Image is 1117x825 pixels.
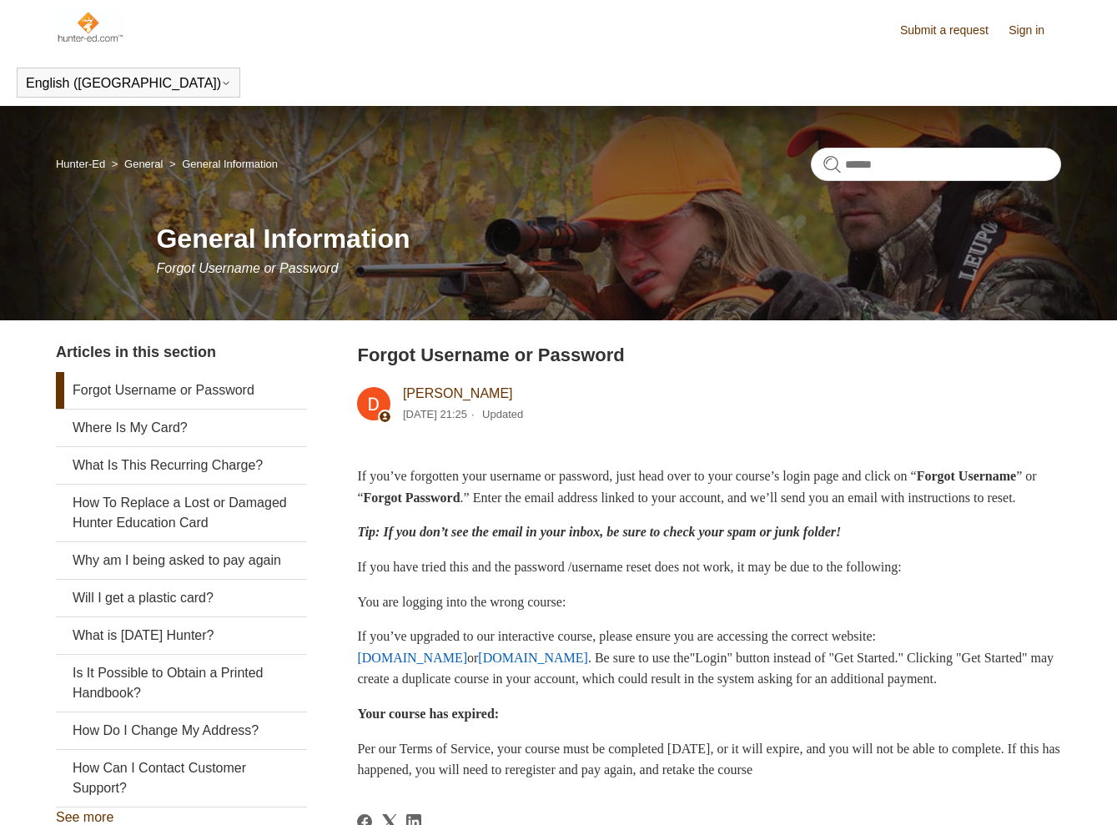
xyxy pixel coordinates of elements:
[56,158,108,170] li: Hunter-Ed
[357,738,1061,781] p: Per our Terms of Service, your course must be completed [DATE], or it will expire, and you will n...
[357,465,1061,508] p: If you’ve forgotten your username or password, just head over to your course’s login page and cli...
[56,372,307,409] a: Forgot Username or Password
[1030,771,1104,812] div: Live Chat
[357,651,467,665] a: [DOMAIN_NAME]
[1009,22,1061,39] a: Sign in
[26,76,231,91] button: English ([GEOGRAPHIC_DATA])
[56,344,216,360] span: Articles in this section
[56,542,307,579] a: Why am I being asked to pay again
[56,712,307,749] a: How Do I Change My Address?
[156,219,1061,259] h1: General Information
[56,655,307,712] a: Is It Possible to Obtain a Printed Handbook?
[108,158,166,170] li: General
[364,490,460,505] strong: Forgot Password
[811,148,1061,181] input: Search
[56,485,307,541] a: How To Replace a Lost or Damaged Hunter Education Card
[482,408,523,420] li: Updated
[56,750,307,807] a: How Can I Contact Customer Support?
[156,261,338,275] span: Forgot Username or Password
[56,10,123,43] img: Hunter-Ed Help Center home page
[56,158,105,170] a: Hunter-Ed
[900,22,1005,39] a: Submit a request
[357,591,1061,613] p: You are logging into the wrong course:
[357,626,1061,690] p: If you’ve upgraded to our interactive course, please ensure you are accessing the correct website...
[56,580,307,616] a: Will I get a plastic card?
[56,810,113,824] a: See more
[357,556,1061,578] p: If you have tried this and the password /username reset does not work, it may be due to the follo...
[357,707,499,721] strong: Your course has expired:
[357,525,841,539] em: Tip: If you don’t see the email in your inbox, be sure to check your spam or junk folder!
[56,447,307,484] a: What Is This Recurring Charge?
[166,158,278,170] li: General Information
[403,386,513,400] a: [PERSON_NAME]
[478,651,588,665] a: [DOMAIN_NAME]
[182,158,278,170] a: General Information
[124,158,163,170] a: General
[917,469,1017,483] strong: Forgot Username
[56,410,307,446] a: Where Is My Card?
[403,408,467,420] time: 2025-05-20T21:25:36Z
[357,341,1061,369] h2: Forgot Username or Password
[56,617,307,654] a: What is [DATE] Hunter?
